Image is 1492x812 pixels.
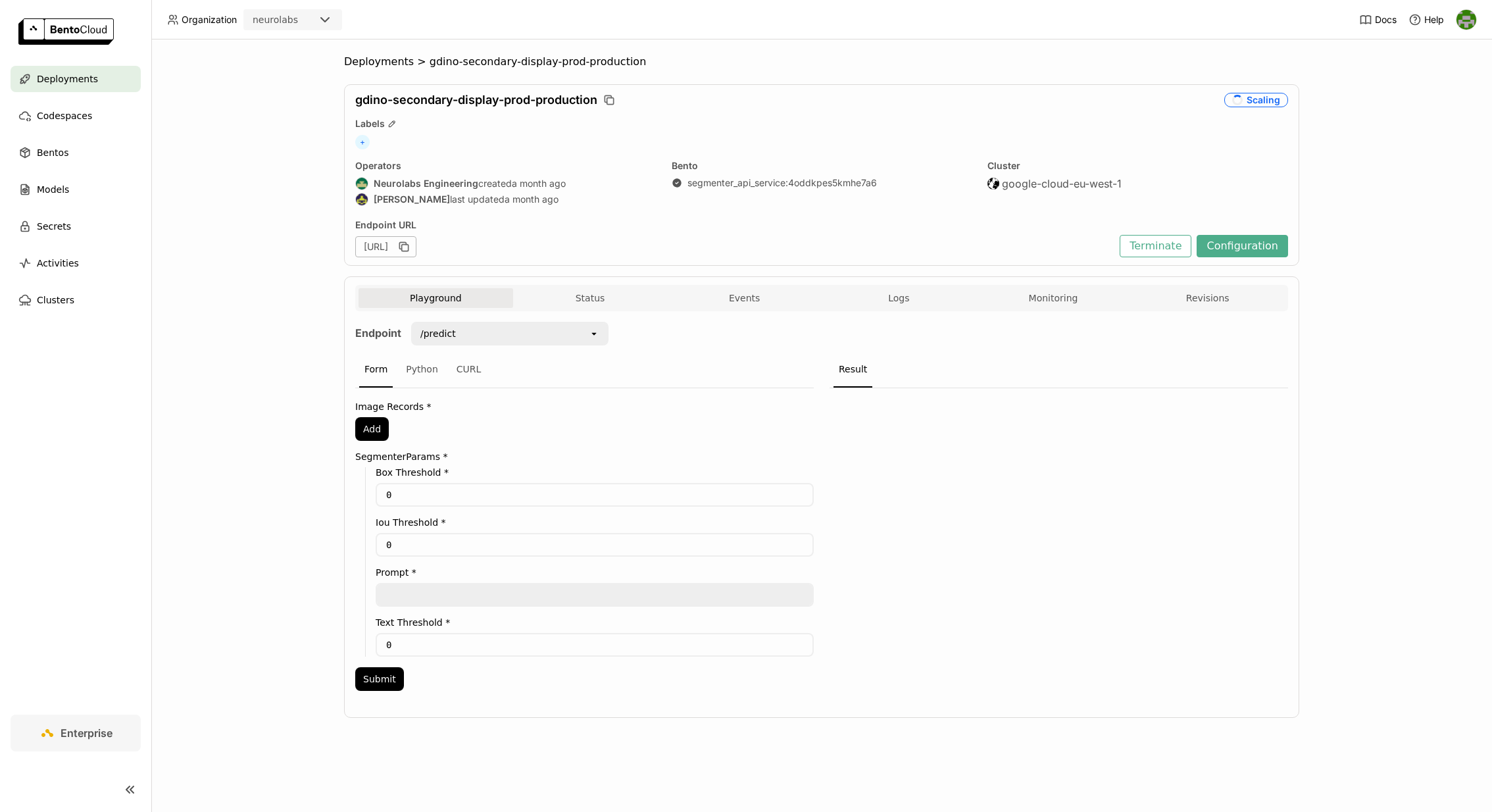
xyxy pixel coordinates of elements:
strong: [PERSON_NAME] [374,193,450,205]
span: Activities [37,255,79,271]
button: Add [355,417,389,441]
a: Models [11,176,141,203]
span: gdino-secondary-display-prod-production [430,55,646,68]
button: Configuration [1197,235,1288,257]
svg: open [589,328,599,339]
div: Labels [355,118,1288,130]
span: Secrets [37,218,71,234]
a: Codespaces [11,103,141,129]
button: Events [667,288,822,308]
span: Models [37,182,69,197]
label: Prompt * [376,567,814,578]
input: Selected /predict. [457,327,459,340]
div: neurolabs [253,13,298,26]
span: Deployments [37,71,98,87]
strong: Endpoint [355,326,401,340]
img: Farouk Ghallabi [356,193,368,205]
img: Neurolabs Engineering [356,178,368,190]
button: Playground [359,288,513,308]
span: Docs [1375,14,1397,26]
a: Clusters [11,287,141,313]
button: Monitoring [976,288,1131,308]
button: Terminate [1120,235,1191,257]
label: Image Records * [355,401,814,412]
label: Box Threshold * [376,467,814,478]
span: Organization [182,14,237,26]
label: Text Threshold * [376,617,814,628]
div: Help [1408,13,1444,26]
a: Enterprise [11,715,141,751]
span: gdino-secondary-display-prod-production [355,93,597,107]
label: SegmenterParams * [355,451,814,462]
a: segmenter_api_service:4oddkpes5kmhe7a6 [687,177,877,189]
div: Operators [355,160,656,172]
div: [URL] [355,236,416,257]
div: Cluster [987,160,1288,172]
div: Form [359,352,393,388]
span: google-cloud-eu-west-1 [1002,177,1122,190]
a: Docs [1359,13,1397,26]
div: created [355,177,656,190]
a: Deployments [11,66,141,92]
span: Help [1424,14,1444,26]
span: Deployments [344,55,414,68]
div: last updated [355,193,656,206]
span: > [414,55,430,68]
span: Clusters [37,292,74,308]
div: Bento [672,160,972,172]
div: Endpoint URL [355,219,1113,231]
span: Enterprise [61,726,112,740]
button: Status [513,288,668,308]
a: Activities [11,250,141,276]
a: Bentos [11,140,141,166]
a: Secrets [11,213,141,240]
span: Bentos [37,145,68,161]
strong: Neurolabs Engineering [374,178,478,190]
div: Result [833,352,872,388]
img: Toby Thomas [1456,10,1476,30]
span: Codespaces [37,108,92,124]
label: Iou Threshold * [376,517,814,528]
div: /predict [420,327,456,340]
button: Submit [355,667,404,691]
nav: Breadcrumbs navigation [344,55,1299,68]
button: Revisions [1130,288,1285,308]
img: logo [18,18,114,45]
div: Scaling [1224,93,1288,107]
i: loading [1231,94,1243,106]
span: a month ago [512,178,566,190]
div: CURL [451,352,487,388]
input: Selected neurolabs. [299,14,301,27]
span: Logs [888,292,909,304]
span: + [355,135,370,149]
div: Python [401,352,443,388]
span: a month ago [505,193,559,205]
